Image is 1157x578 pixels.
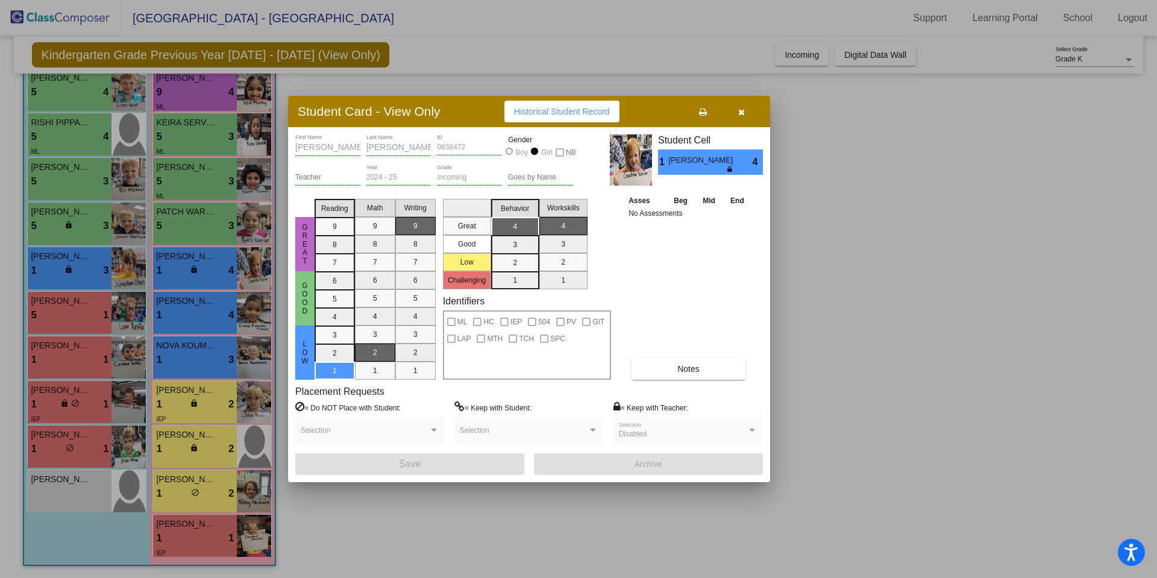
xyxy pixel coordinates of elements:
[504,101,619,122] button: Historical Student Record
[538,315,550,329] span: 504
[295,453,524,475] button: Save
[366,174,431,182] input: year
[566,315,576,329] span: PV
[514,107,610,116] span: Historical Student Record
[437,143,502,152] input: Enter ID
[753,155,763,169] span: 4
[299,223,310,265] span: Great
[695,194,723,207] th: Mid
[541,147,553,158] div: Girl
[295,401,401,413] label: = Do NOT Place with Student:
[508,134,573,145] mat-label: Gender
[534,453,763,475] button: Archive
[632,358,745,380] button: Notes
[519,331,534,346] span: TCH
[295,386,384,397] label: Placement Requests
[399,459,421,469] span: Save
[443,295,484,307] label: Identifiers
[677,364,700,374] span: Notes
[550,331,565,346] span: SPC
[592,315,604,329] span: GIT
[668,154,735,166] span: [PERSON_NAME]
[613,401,688,413] label: = Keep with Teacher:
[619,430,647,438] span: Disabled
[298,104,441,119] h3: Student Card - View Only
[487,331,503,346] span: MTH
[437,174,502,182] input: grade
[457,315,468,329] span: ML
[566,145,576,160] span: NB
[295,174,360,182] input: teacher
[299,281,310,315] span: Good
[508,174,573,182] input: goes by name
[510,315,522,329] span: IEP
[635,459,663,469] span: Archive
[454,401,531,413] label: = Keep with Student:
[666,194,695,207] th: Beg
[483,315,494,329] span: HC
[457,331,471,346] span: LAP
[299,340,310,365] span: Low
[626,207,752,219] td: No Assessments
[626,194,666,207] th: Asses
[658,155,668,169] span: 1
[658,134,763,146] h3: Student Cell
[723,194,751,207] th: End
[515,147,528,158] div: Boy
